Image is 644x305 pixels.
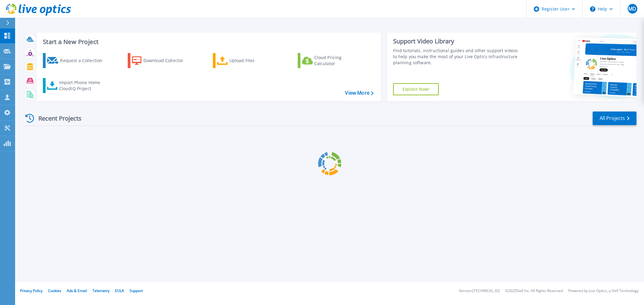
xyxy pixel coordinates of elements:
[60,55,108,67] div: Request a Collection
[67,288,87,293] a: Ads & Email
[393,48,521,66] div: Find tutorials, instructional guides and other support videos to help you make the most of your L...
[345,90,373,96] a: View More
[213,53,280,68] a: Upload Files
[593,112,636,125] a: All Projects
[628,6,636,11] span: MD
[128,53,195,68] a: Download Collector
[229,55,278,67] div: Upload Files
[43,39,373,45] h3: Start a New Project
[92,288,110,293] a: Telemetry
[393,83,439,95] a: Explore Now!
[568,289,639,293] li: Powered by Live Optics, a Dell Technology
[505,289,563,293] li: © 2025 Dell Inc. All Rights Reserved
[393,37,521,45] div: Support Video Library
[459,289,500,293] li: Version: [TECHNICAL_ID]
[43,53,110,68] a: Request a Collection
[20,288,43,293] a: Privacy Policy
[48,288,61,293] a: Cookies
[143,55,192,67] div: Download Collector
[298,53,365,68] a: Cloud Pricing Calculator
[115,288,124,293] a: EULA
[314,55,363,67] div: Cloud Pricing Calculator
[59,80,106,92] div: Import Phone Home CloudIQ Project
[23,111,90,126] div: Recent Projects
[130,288,143,293] a: Support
